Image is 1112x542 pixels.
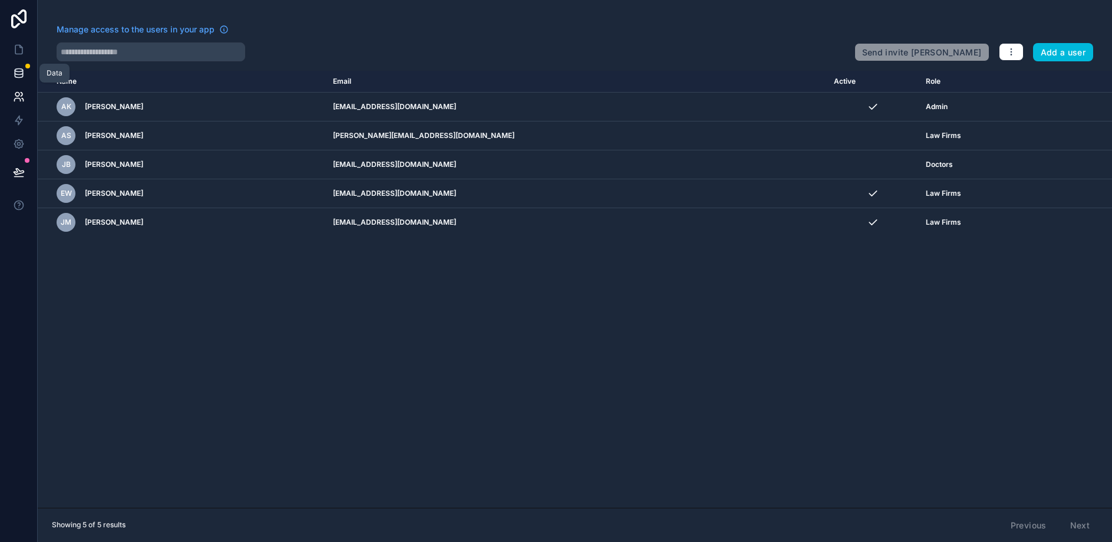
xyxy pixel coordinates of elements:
span: EW [61,189,72,198]
span: [PERSON_NAME] [85,189,143,198]
span: AS [61,131,71,140]
th: Name [38,71,326,93]
span: Admin [926,102,948,111]
button: Add a user [1033,43,1094,62]
td: [EMAIL_ADDRESS][DOMAIN_NAME] [326,208,827,237]
div: Data [47,68,62,78]
span: [PERSON_NAME] [85,131,143,140]
span: Law Firms [926,218,961,227]
span: Doctors [926,160,953,169]
th: Active [827,71,919,93]
th: Email [326,71,827,93]
td: [EMAIL_ADDRESS][DOMAIN_NAME] [326,93,827,121]
a: Manage access to the users in your app [57,24,229,35]
span: JM [61,218,71,227]
span: [PERSON_NAME] [85,160,143,169]
th: Role [919,71,1045,93]
span: AK [61,102,71,111]
span: JB [62,160,71,169]
span: [PERSON_NAME] [85,218,143,227]
span: Law Firms [926,131,961,140]
span: [PERSON_NAME] [85,102,143,111]
td: [EMAIL_ADDRESS][DOMAIN_NAME] [326,179,827,208]
div: scrollable content [38,71,1112,508]
span: Showing 5 of 5 results [52,520,126,530]
td: [EMAIL_ADDRESS][DOMAIN_NAME] [326,150,827,179]
span: Manage access to the users in your app [57,24,215,35]
span: Law Firms [926,189,961,198]
td: [PERSON_NAME][EMAIL_ADDRESS][DOMAIN_NAME] [326,121,827,150]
